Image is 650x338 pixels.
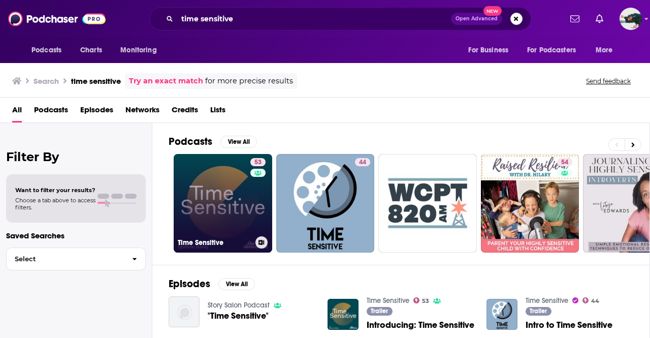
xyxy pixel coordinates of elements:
[591,299,599,303] span: 44
[620,8,642,30] button: Show profile menu
[371,308,388,314] span: Trailer
[125,102,159,122] a: Networks
[367,321,474,329] a: Introducing: Time Sensitive
[355,158,370,166] a: 44
[149,7,531,30] div: Search podcasts, credits, & more...
[169,135,212,148] h2: Podcasts
[169,278,210,290] h2: Episodes
[218,278,255,290] button: View All
[208,301,270,310] a: Story Salon Podcast
[113,41,170,60] button: open menu
[34,76,59,86] h3: Search
[582,297,600,303] a: 44
[120,43,156,57] span: Monitoring
[451,13,502,25] button: Open AdvancedNew
[566,10,583,27] a: Show notifications dropdown
[461,41,521,60] button: open menu
[521,41,591,60] button: open menu
[561,158,568,168] span: 54
[205,75,293,87] span: for more precise results
[129,75,203,87] a: Try an exact match
[6,248,146,270] button: Select
[254,158,262,168] span: 53
[74,41,108,60] a: Charts
[169,296,200,327] img: "Time Sensitive"
[583,77,634,85] button: Send feedback
[359,158,366,168] span: 44
[220,136,257,148] button: View All
[34,102,68,122] a: Podcasts
[169,278,255,290] a: EpisodesView All
[527,43,576,57] span: For Podcasters
[24,41,75,60] button: open menu
[483,6,502,16] span: New
[557,158,572,166] a: 54
[71,76,121,86] h3: time sensitive
[526,321,612,329] a: Intro to Time Sensitive
[367,296,409,305] a: Time Sensitive
[210,102,225,122] a: Lists
[276,154,375,253] a: 44
[8,9,106,28] img: Podchaser - Follow, Share and Rate Podcasts
[172,102,198,122] a: Credits
[80,43,102,57] span: Charts
[468,43,508,57] span: For Business
[6,149,146,164] h2: Filter By
[413,297,430,303] a: 53
[328,299,359,330] img: Introducing: Time Sensitive
[481,154,579,253] a: 54
[31,43,61,57] span: Podcasts
[15,187,95,194] span: Want to filter your results?
[12,102,22,122] a: All
[208,312,269,320] a: "Time Sensitive"
[7,256,124,262] span: Select
[80,102,113,122] a: Episodes
[530,308,547,314] span: Trailer
[178,238,251,247] h3: Time Sensitive
[596,43,613,57] span: More
[174,154,272,253] a: 53Time Sensitive
[526,296,568,305] a: Time Sensitive
[486,299,517,330] img: Intro to Time Sensitive
[620,8,642,30] img: User Profile
[620,8,642,30] span: Logged in as fsg.publicity
[6,231,146,240] p: Saved Searches
[169,135,257,148] a: PodcastsView All
[15,197,95,211] span: Choose a tab above to access filters.
[250,158,266,166] a: 53
[422,299,429,303] span: 53
[456,16,498,21] span: Open Advanced
[177,11,451,27] input: Search podcasts, credits, & more...
[592,10,607,27] a: Show notifications dropdown
[589,41,626,60] button: open menu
